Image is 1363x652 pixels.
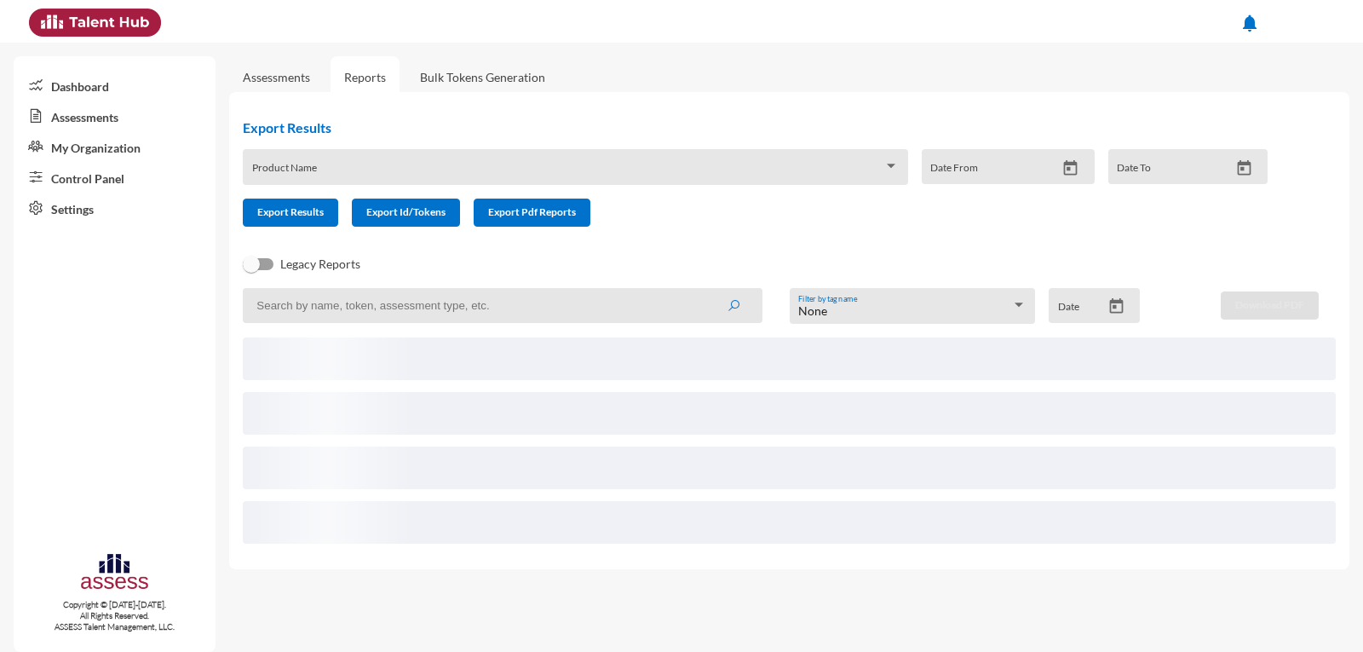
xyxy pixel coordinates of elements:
h2: Export Results [243,119,1281,136]
span: None [798,303,827,318]
button: Open calendar [1055,159,1085,177]
img: assesscompany-logo.png [79,551,150,596]
button: Export Pdf Reports [474,199,590,227]
span: Download PDF [1235,298,1304,311]
a: My Organization [14,131,216,162]
span: Legacy Reports [280,254,360,274]
button: Download PDF [1221,291,1319,320]
a: Reports [331,56,400,98]
button: Export Id/Tokens [352,199,460,227]
a: Assessments [14,101,216,131]
a: Settings [14,193,216,223]
span: Export Id/Tokens [366,205,446,218]
a: Dashboard [14,70,216,101]
mat-icon: notifications [1239,13,1260,33]
a: Bulk Tokens Generation [406,56,559,98]
button: Open calendar [1229,159,1259,177]
input: Search by name, token, assessment type, etc. [243,288,762,323]
button: Export Results [243,199,338,227]
span: Export Results [257,205,324,218]
button: Open calendar [1101,297,1131,315]
a: Control Panel [14,162,216,193]
span: Export Pdf Reports [488,205,576,218]
p: Copyright © [DATE]-[DATE]. All Rights Reserved. ASSESS Talent Management, LLC. [14,599,216,632]
a: Assessments [243,70,310,84]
